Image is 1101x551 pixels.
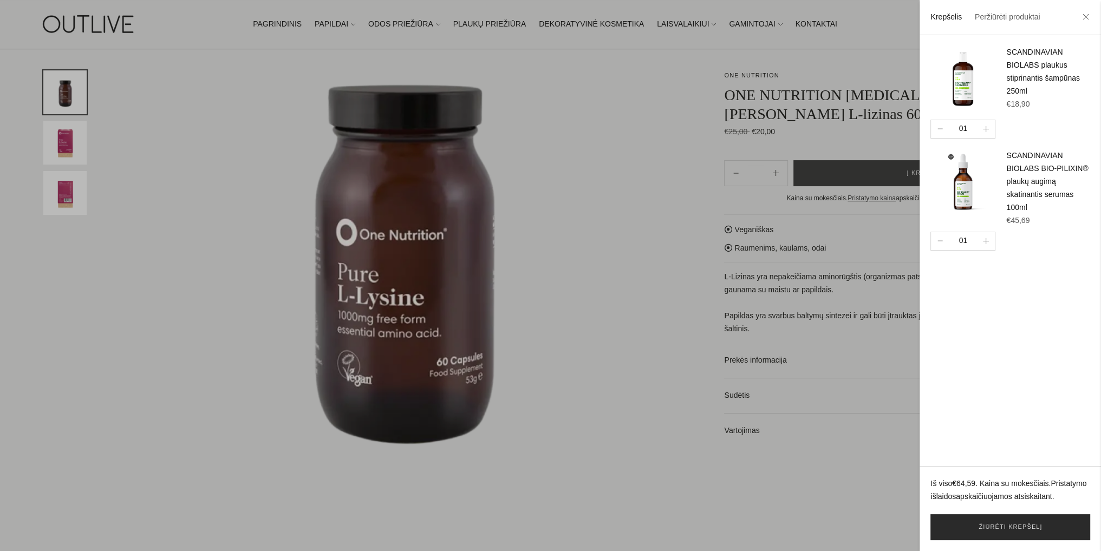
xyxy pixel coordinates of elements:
[952,479,975,488] span: €64,59
[930,12,962,21] a: Krepšelis
[974,12,1040,21] a: Peržiūrėti produktai
[930,514,1090,540] a: Žiūrėti krepšelį
[1006,151,1088,212] a: SCANDINAVIAN BIOLABS BIO-PILIXIN® plaukų augimą skatinantis serumas 100ml
[930,477,1090,503] p: Iš viso . Kaina su mokesčiais. apskaičiuojamos atsiskaitant.
[1006,216,1030,225] span: €45,69
[954,123,972,135] div: 01
[930,149,995,214] img: scandinavian-biolabs-bio-pilixin-serumas-outlive_1_1_200x.png
[954,235,972,247] div: 01
[1006,100,1030,108] span: €18,90
[930,46,995,111] img: scandinavian-biolabs-sampunas-outlive_200x.png
[930,479,1086,501] a: Pristatymo išlaidos
[1006,48,1079,95] a: SCANDINAVIAN BIOLABS plaukus stiprinantis šampūnas 250ml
